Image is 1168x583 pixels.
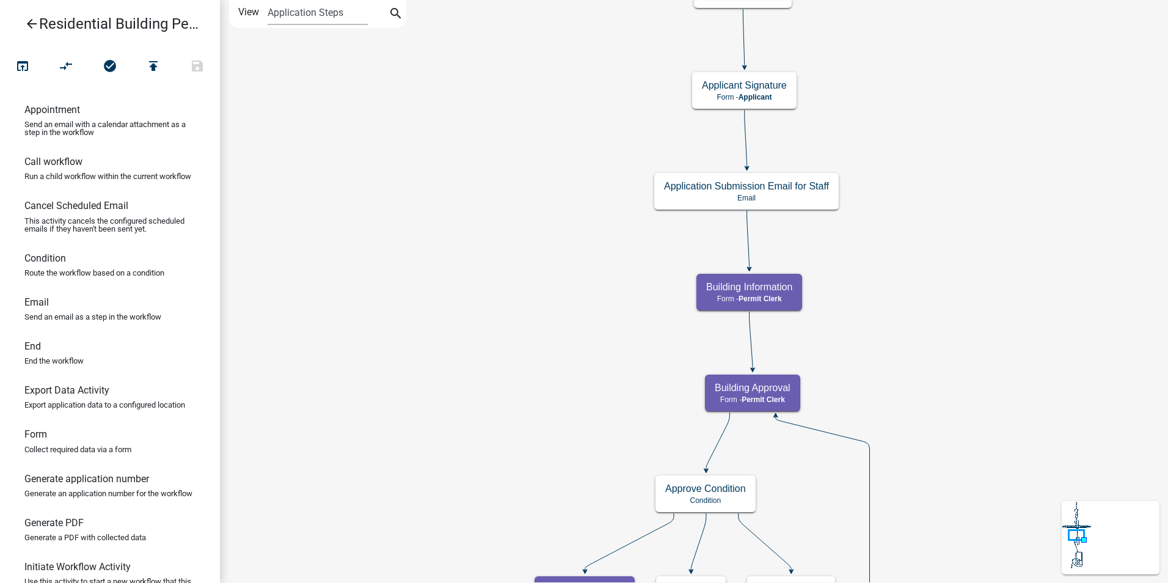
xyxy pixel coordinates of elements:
p: Send an email as a step in the workflow [24,313,161,321]
h5: Building Approval [715,382,790,394]
p: End the workflow [24,357,84,365]
h6: Call workflow [24,156,82,167]
p: Route the workflow based on a condition [24,269,164,277]
h6: Generate PDF [24,517,84,529]
h5: Applicant Signature [702,79,787,91]
h5: Application Submission Email for Staff [664,180,829,192]
h6: Form [24,428,47,440]
p: Generate an application number for the workflow [24,490,192,497]
span: Permit Clerk [739,295,782,303]
i: compare_arrows [59,59,74,76]
button: No problems [88,54,132,80]
p: Export application data to a configured location [24,401,185,409]
h6: Initiate Workflow Activity [24,561,131,573]
button: Save [175,54,219,80]
p: Email [664,194,829,202]
h6: Cancel Scheduled Email [24,200,128,211]
p: Form - [702,93,787,101]
p: Form - [706,295,792,303]
h6: Generate application number [24,473,149,485]
span: Applicant [739,93,772,101]
p: This activity cancels the configured scheduled emails if they haven't been sent yet. [24,217,195,233]
h5: Building Information [706,281,792,293]
p: Send an email with a calendar attachment as a step in the workflow [24,120,195,136]
h6: Condition [24,252,66,264]
div: Workflow actions [1,54,219,83]
h5: Approve Condition [665,483,746,494]
h6: Appointment [24,104,80,116]
button: Test Workflow [1,54,45,80]
p: Collect required data via a form [24,446,131,453]
i: check_circle [103,59,117,76]
span: Permit Clerk [742,395,785,404]
button: Auto Layout [44,54,88,80]
i: save [190,59,205,76]
i: arrow_back [24,16,39,34]
p: Generate a PDF with collected data [24,533,146,541]
a: Residential Building Permits [10,10,200,38]
button: search [386,5,406,24]
p: Form - [715,395,790,404]
h6: Export Data Activity [24,384,109,396]
p: Run a child workflow within the current workflow [24,172,191,180]
h6: End [24,340,41,352]
button: Publish [131,54,175,80]
i: search [389,6,403,23]
h6: Email [24,296,49,308]
p: Condition [665,496,746,505]
i: publish [146,59,161,76]
i: open_in_browser [15,59,30,76]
